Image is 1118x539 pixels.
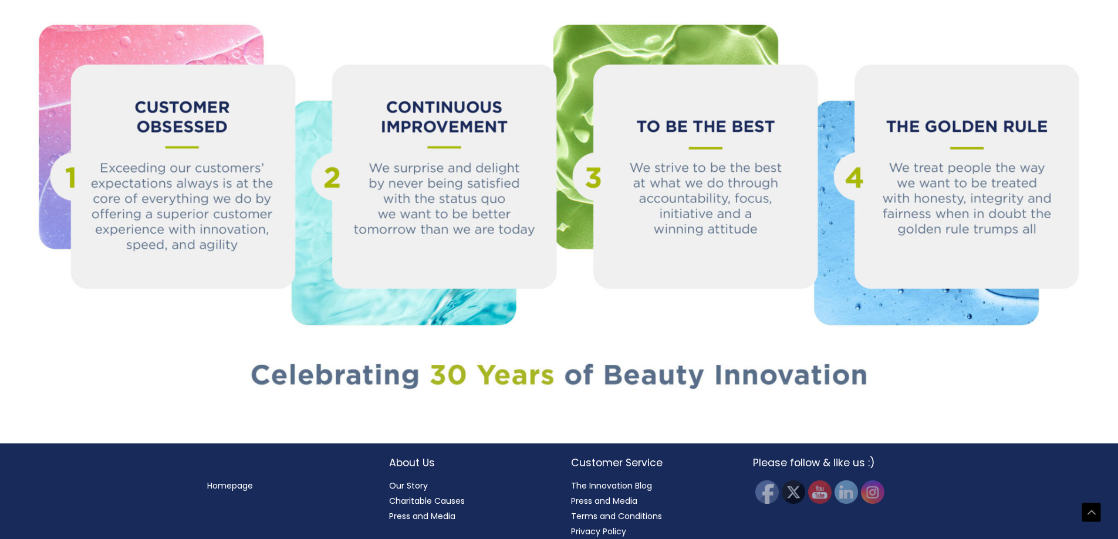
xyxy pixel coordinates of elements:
[782,480,805,504] img: Twitter
[571,478,729,539] nav: Customer Service
[571,455,729,470] h2: Customer Service
[571,510,662,522] a: Terms and Conditions
[571,495,637,507] a: Press and Media
[207,480,253,491] a: Homepage
[755,480,779,504] img: Facebook
[571,526,626,537] a: Privacy Policy
[389,510,455,522] a: Press and Media
[207,478,366,493] nav: Menu
[389,495,465,507] a: Charitable Causes
[571,480,652,491] a: The Innovation Blog
[753,455,911,470] h2: Please follow & like us :)
[389,480,428,491] a: Our Story
[389,455,548,470] h2: About Us
[389,478,548,524] nav: About Us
